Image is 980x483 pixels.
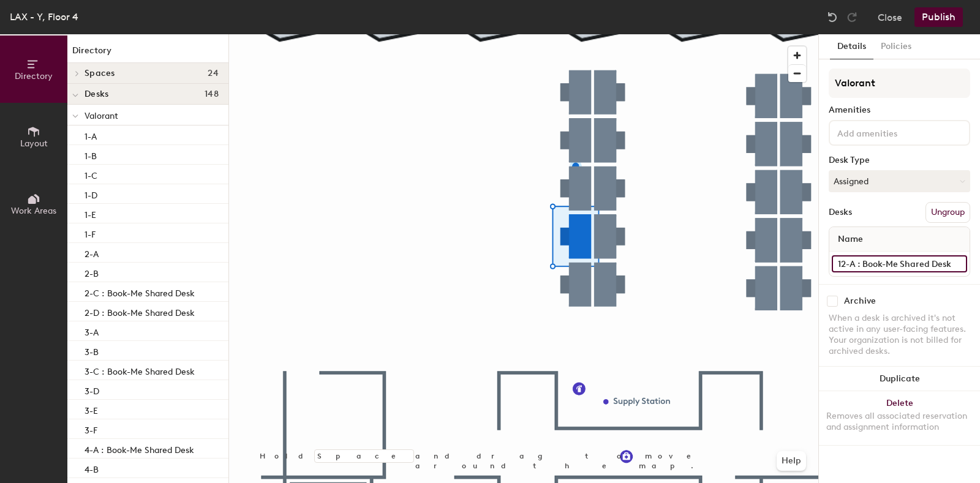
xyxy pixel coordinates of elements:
span: Valorant [85,111,118,121]
p: 2-C : Book-Me Shared Desk [85,285,195,299]
p: 2-B [85,265,99,279]
button: Close [878,7,902,27]
div: Archive [844,296,876,306]
input: Add amenities [835,125,945,140]
img: Undo [826,11,839,23]
p: 1-A [85,128,97,142]
p: 1-C [85,167,97,181]
p: 3-D [85,383,99,397]
button: Assigned [829,170,970,192]
p: 2-A [85,245,99,260]
span: Spaces [85,69,115,78]
span: Work Areas [11,206,56,216]
p: 1-D [85,187,97,201]
span: 24 [208,69,219,78]
p: 3-B [85,343,99,358]
button: Duplicate [819,367,980,391]
button: Publish [914,7,963,27]
button: Policies [873,34,919,59]
div: LAX - Y, Floor 4 [10,9,78,24]
p: 4-B [85,461,99,475]
img: Redo [846,11,858,23]
p: 1-E [85,206,96,220]
button: Details [830,34,873,59]
div: Removes all associated reservation and assignment information [826,411,973,433]
span: 148 [205,89,219,99]
p: 3-C : Book-Me Shared Desk [85,363,195,377]
p: 1-F [85,226,96,240]
p: 4-A : Book-Me Shared Desk [85,441,194,455]
span: Desks [85,89,108,99]
button: DeleteRemoves all associated reservation and assignment information [819,391,980,445]
input: Unnamed desk [832,255,967,272]
div: When a desk is archived it's not active in any user-facing features. Your organization is not bil... [829,313,970,357]
p: 2-D : Book-Me Shared Desk [85,304,195,318]
span: Layout [20,138,48,149]
h1: Directory [67,44,228,63]
div: Desks [829,208,852,217]
button: Ungroup [925,202,970,223]
div: Amenities [829,105,970,115]
span: Name [832,228,869,250]
p: 3-A [85,324,99,338]
p: 3-F [85,422,97,436]
p: 3-E [85,402,98,416]
button: Help [777,451,806,471]
div: Desk Type [829,155,970,165]
span: Directory [15,71,53,81]
p: 1-B [85,148,97,162]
